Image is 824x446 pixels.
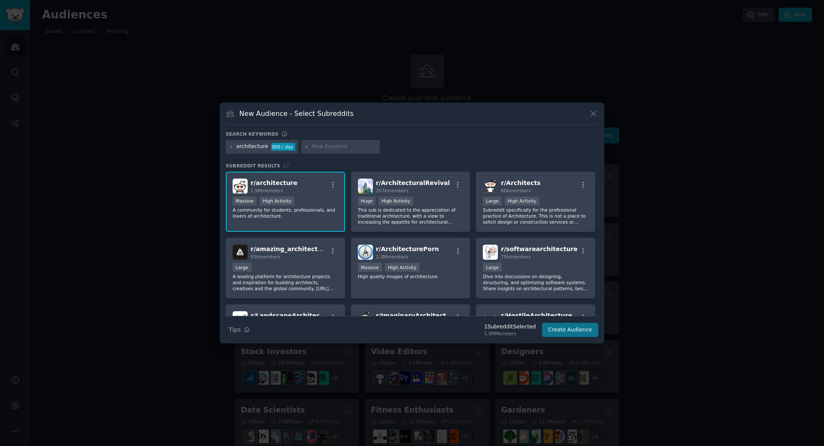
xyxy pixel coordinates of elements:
[233,273,338,291] p: A leading platform for architecture projects and inspiration for budding architects, creatives an...
[484,323,536,331] div: 1 Subreddit Selected
[233,197,257,206] div: Massive
[501,179,540,186] span: r/ Architects
[251,254,280,259] span: 83k members
[260,197,294,206] div: High Activity
[483,263,502,272] div: Large
[483,245,498,260] img: softwarearchitecture
[376,179,450,186] span: r/ ArchitecturalRevival
[233,245,248,260] img: amazing_architecture
[358,245,373,260] img: ArchitecturePorn
[251,179,297,186] span: r/ architecture
[358,207,463,225] p: This sub is dedicated to the appreciation of traditional architecture, with a view to increasing ...
[226,131,279,137] h3: Search keywords
[271,143,295,151] div: 900 / day
[483,179,498,194] img: Architects
[358,179,373,194] img: ArchitecturalRevival
[483,197,502,206] div: Large
[501,188,530,193] span: 60k members
[233,311,248,326] img: LandscapeArchitecture
[379,197,413,206] div: High Activity
[283,163,289,168] span: 17
[483,311,498,326] img: HostileArchitecture
[233,263,251,272] div: Large
[358,263,382,272] div: Massive
[376,254,409,259] span: 2.3M members
[542,323,599,337] button: Create Audience
[233,207,338,219] p: A community for students, professionals, and lovers of architecture.
[233,179,248,194] img: architecture
[229,325,241,334] span: Tips
[501,312,572,319] span: r/ HostileArchitecture
[251,312,334,319] span: r/ LandscapeArchitecture
[505,197,539,206] div: High Activity
[358,311,373,326] img: ImaginaryArchitecture
[484,331,536,337] div: 1.9M Members
[376,246,439,252] span: r/ ArchitecturePorn
[226,163,280,169] span: Subreddit Results
[251,188,283,193] span: 1.9M members
[358,197,376,206] div: Huge
[501,246,578,252] span: r/ softwarearchitecture
[358,273,463,279] p: High quality images of architecture.
[483,207,588,225] p: Subreddit specifically for the professional practice of Architecture. This is not a place to soli...
[483,273,588,291] p: Dive into discussions on designing, structuring, and optimizing software systems. Share insights ...
[239,109,354,118] h3: New Audience - Select Subreddits
[501,254,530,259] span: 75k members
[236,143,268,151] div: architecture
[376,188,409,193] span: 207k members
[385,263,420,272] div: High Activity
[376,312,457,319] span: r/ ImaginaryArchitecture
[251,246,329,252] span: r/ amazing_architecture
[226,322,253,337] button: Tips
[312,143,377,151] input: New Keyword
